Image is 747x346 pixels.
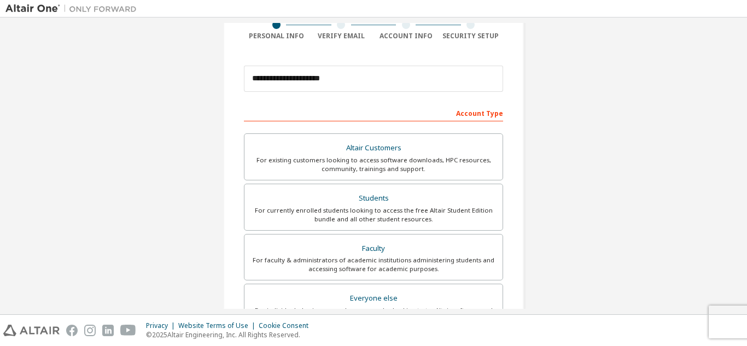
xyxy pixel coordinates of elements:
[102,325,114,336] img: linkedin.svg
[309,32,374,40] div: Verify Email
[251,140,496,156] div: Altair Customers
[66,325,78,336] img: facebook.svg
[259,321,315,330] div: Cookie Consent
[3,325,60,336] img: altair_logo.svg
[251,291,496,306] div: Everyone else
[120,325,136,336] img: youtube.svg
[439,32,504,40] div: Security Setup
[251,206,496,224] div: For currently enrolled students looking to access the free Altair Student Edition bundle and all ...
[146,321,178,330] div: Privacy
[251,241,496,256] div: Faculty
[244,32,309,40] div: Personal Info
[251,156,496,173] div: For existing customers looking to access software downloads, HPC resources, community, trainings ...
[251,191,496,206] div: Students
[251,256,496,273] div: For faculty & administrators of academic institutions administering students and accessing softwa...
[251,306,496,324] div: For individuals, businesses and everyone else looking to try Altair software and explore our prod...
[146,330,315,339] p: © 2025 Altair Engineering, Inc. All Rights Reserved.
[244,104,503,121] div: Account Type
[5,3,142,14] img: Altair One
[178,321,259,330] div: Website Terms of Use
[373,32,439,40] div: Account Info
[84,325,96,336] img: instagram.svg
